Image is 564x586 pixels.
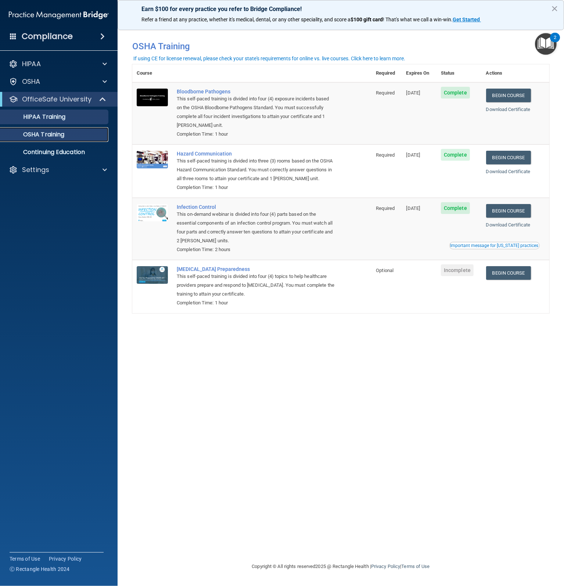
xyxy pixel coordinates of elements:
span: [DATE] [406,206,420,211]
span: Required [376,90,395,96]
a: Settings [9,165,107,174]
span: Ⓒ Rectangle Health 2024 [10,565,70,573]
a: Get Started [453,17,481,22]
p: Continuing Education [5,149,105,156]
div: This self-paced training is divided into four (4) topics to help healthcare providers prepare and... [177,272,335,299]
div: This self-paced training is divided into four (4) exposure incidents based on the OSHA Bloodborne... [177,94,335,130]
th: Course [132,64,172,82]
span: Required [376,152,395,158]
p: Earn $100 for every practice you refer to Bridge Compliance! [141,6,540,12]
div: Completion Time: 1 hour [177,183,335,192]
p: HIPAA [22,60,41,68]
span: Incomplete [441,264,474,276]
a: Privacy Policy [371,564,400,569]
span: Complete [441,202,470,214]
a: Begin Course [486,89,531,102]
div: Completion Time: 1 hour [177,130,335,139]
strong: $100 gift card [351,17,383,22]
p: OSHA Training [5,131,64,138]
button: If using CE for license renewal, please check your state's requirements for online vs. live cours... [132,55,406,62]
a: Download Certificate [486,169,531,174]
a: Infection Control [177,204,335,210]
a: Begin Course [486,204,531,218]
p: OSHA [22,77,40,86]
div: Completion Time: 2 hours [177,245,335,254]
a: HIPAA [9,60,107,68]
a: [MEDICAL_DATA] Preparedness [177,266,335,272]
div: Copyright © All rights reserved 2025 @ Rectangle Health | | [207,555,475,578]
div: This self-paced training is divided into three (3) rooms based on the OSHA Hazard Communication S... [177,157,335,183]
p: Settings [22,165,49,174]
a: Hazard Communication [177,151,335,157]
th: Actions [482,64,549,82]
h4: Compliance [22,31,73,42]
span: Required [376,206,395,211]
strong: Get Started [453,17,480,22]
a: Privacy Policy [49,555,82,562]
span: [DATE] [406,152,420,158]
p: OfficeSafe University [22,95,91,104]
a: OfficeSafe University [9,95,107,104]
a: Begin Course [486,151,531,164]
button: Open Resource Center, 2 new notifications [535,33,557,55]
a: Begin Course [486,266,531,280]
th: Required [371,64,402,82]
th: Status [437,64,482,82]
p: HIPAA Training [5,113,65,121]
a: Terms of Use [10,555,40,562]
div: Important message for [US_STATE] practices [450,243,539,248]
a: Download Certificate [486,222,531,228]
img: PMB logo [9,8,109,22]
th: Expires On [402,64,437,82]
div: Completion Time: 1 hour [177,299,335,307]
span: Optional [376,268,394,273]
span: ! That's what we call a win-win. [383,17,453,22]
div: 2 [554,37,556,47]
a: Bloodborne Pathogens [177,89,335,94]
a: OSHA [9,77,107,86]
button: Read this if you are a dental practitioner in the state of CA [449,242,540,249]
span: Refer a friend at any practice, whether it's medical, dental, or any other speciality, and score a [141,17,351,22]
h4: OSHA Training [132,41,549,51]
span: [DATE] [406,90,420,96]
div: If using CE for license renewal, please check your state's requirements for online vs. live cours... [133,56,405,61]
span: Complete [441,87,470,99]
a: Download Certificate [486,107,531,112]
a: Terms of Use [401,564,430,569]
button: Close [551,3,558,14]
div: This on-demand webinar is divided into four (4) parts based on the essential components of an inf... [177,210,335,245]
span: Complete [441,149,470,161]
